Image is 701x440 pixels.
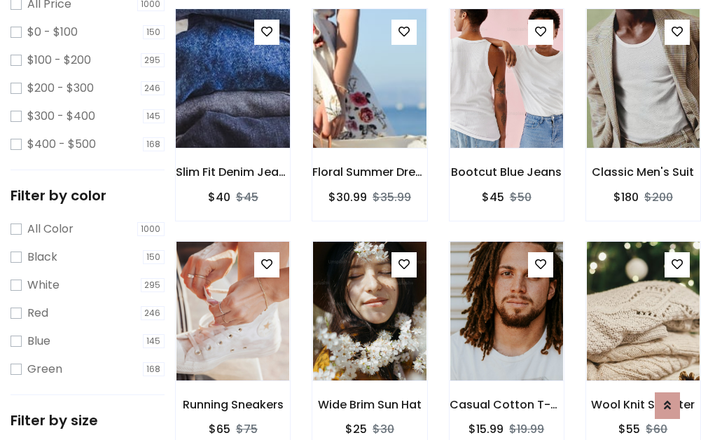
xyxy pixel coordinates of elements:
del: $30 [373,421,394,437]
span: 145 [143,334,165,348]
span: 246 [141,81,165,95]
h6: $65 [209,422,230,436]
label: All Color [27,221,74,238]
h6: Floral Summer Dress [312,165,426,179]
span: 246 [141,306,165,320]
h6: $30.99 [328,191,367,204]
label: $100 - $200 [27,52,91,69]
label: White [27,277,60,294]
h6: Wide Brim Sun Hat [312,398,426,411]
h6: Running Sneakers [176,398,290,411]
label: $0 - $100 [27,24,78,41]
h6: $55 [618,422,640,436]
h5: Filter by size [11,412,165,429]
del: $45 [236,189,258,205]
label: Black [27,249,57,266]
del: $19.99 [509,421,544,437]
span: 150 [143,25,165,39]
h6: Classic Men's Suit [586,165,700,179]
span: 168 [143,362,165,376]
label: $200 - $300 [27,80,94,97]
span: 1000 [137,222,165,236]
span: 295 [141,53,165,67]
label: Blue [27,333,50,350]
h6: Slim Fit Denim Jeans [176,165,290,179]
h6: $180 [613,191,639,204]
h6: Wool Knit Sweater [586,398,700,411]
span: 145 [143,109,165,123]
span: 295 [141,278,165,292]
del: $50 [510,189,532,205]
h5: Filter by color [11,187,165,204]
h6: $25 [345,422,367,436]
label: $400 - $500 [27,136,96,153]
h6: $45 [482,191,504,204]
del: $35.99 [373,189,411,205]
span: 168 [143,137,165,151]
h6: Casual Cotton T-Shirt [450,398,564,411]
del: $200 [644,189,673,205]
h6: Bootcut Blue Jeans [450,165,564,179]
label: Red [27,305,48,322]
del: $75 [236,421,258,437]
h6: $15.99 [469,422,504,436]
del: $60 [646,421,667,437]
span: 150 [143,250,165,264]
label: $300 - $400 [27,108,95,125]
label: Green [27,361,62,378]
h6: $40 [208,191,230,204]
